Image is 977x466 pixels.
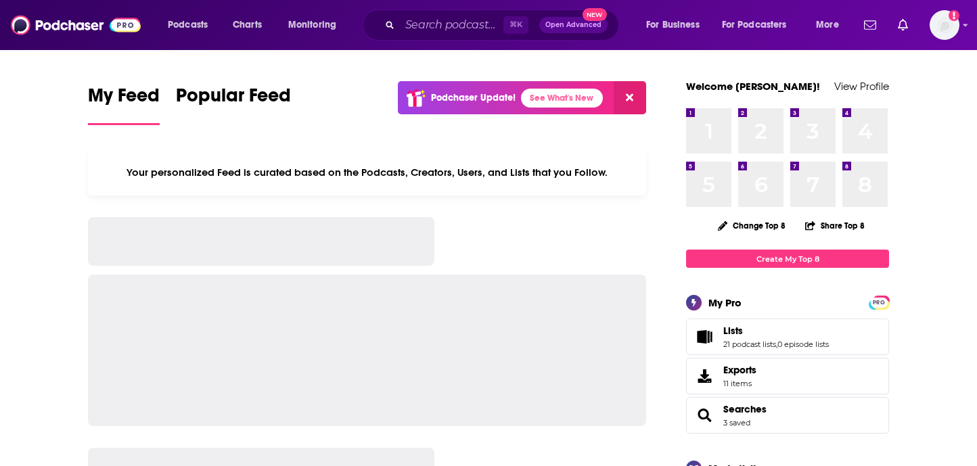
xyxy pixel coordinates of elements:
[816,16,839,34] span: More
[88,84,160,115] span: My Feed
[804,212,865,239] button: Share Top 8
[723,325,743,337] span: Lists
[224,14,270,36] a: Charts
[691,327,718,346] a: Lists
[713,14,806,36] button: open menu
[723,418,750,427] a: 3 saved
[88,149,646,195] div: Your personalized Feed is curated based on the Podcasts, Creators, Users, and Lists that you Follow.
[686,80,820,93] a: Welcome [PERSON_NAME]!
[168,16,208,34] span: Podcasts
[583,8,607,21] span: New
[949,10,959,21] svg: Add a profile image
[637,14,717,36] button: open menu
[859,14,882,37] a: Show notifications dropdown
[723,340,776,349] a: 21 podcast lists
[723,325,829,337] a: Lists
[11,12,141,38] img: Podchaser - Follow, Share and Rate Podcasts
[708,296,742,309] div: My Pro
[722,16,787,34] span: For Podcasters
[646,16,700,34] span: For Business
[88,84,160,125] a: My Feed
[176,84,291,125] a: Popular Feed
[400,14,503,36] input: Search podcasts, credits, & more...
[158,14,225,36] button: open menu
[723,403,767,415] a: Searches
[539,17,608,33] button: Open AdvancedNew
[834,80,889,93] a: View Profile
[691,367,718,386] span: Exports
[279,14,354,36] button: open menu
[376,9,632,41] div: Search podcasts, credits, & more...
[233,16,262,34] span: Charts
[176,84,291,115] span: Popular Feed
[503,16,528,34] span: ⌘ K
[686,397,889,434] span: Searches
[892,14,913,37] a: Show notifications dropdown
[710,217,794,234] button: Change Top 8
[723,364,756,376] span: Exports
[545,22,601,28] span: Open Advanced
[806,14,856,36] button: open menu
[723,379,756,388] span: 11 items
[930,10,959,40] img: User Profile
[871,297,887,307] a: PRO
[930,10,959,40] button: Show profile menu
[431,92,516,103] p: Podchaser Update!
[776,340,777,349] span: ,
[930,10,959,40] span: Logged in as megcassidy
[686,358,889,394] a: Exports
[691,406,718,425] a: Searches
[288,16,336,34] span: Monitoring
[871,298,887,308] span: PRO
[686,250,889,268] a: Create My Top 8
[521,89,603,108] a: See What's New
[777,340,829,349] a: 0 episode lists
[686,319,889,355] span: Lists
